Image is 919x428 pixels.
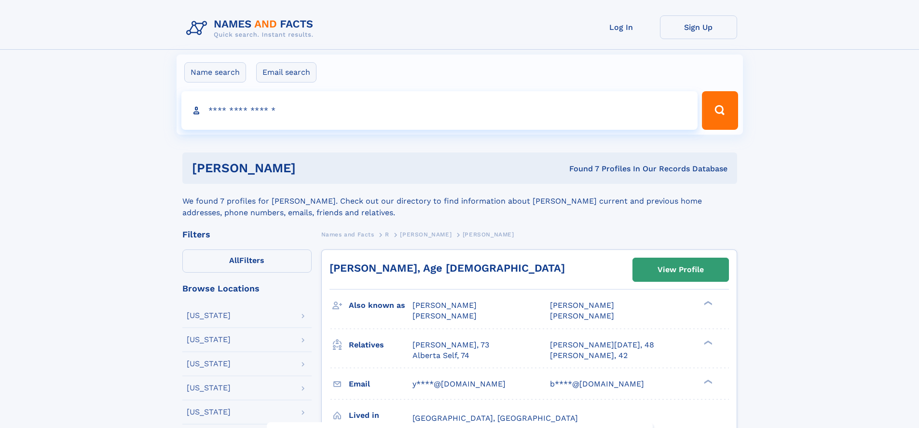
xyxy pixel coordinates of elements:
label: Filters [182,249,312,273]
a: R [385,228,389,240]
span: [PERSON_NAME] [550,311,614,320]
div: [US_STATE] [187,408,231,416]
label: Name search [184,62,246,83]
span: [PERSON_NAME] [463,231,514,238]
span: [PERSON_NAME] [412,301,477,310]
div: Found 7 Profiles In Our Records Database [432,164,727,174]
img: Logo Names and Facts [182,15,321,41]
div: Browse Locations [182,284,312,293]
a: Sign Up [660,15,737,39]
span: [PERSON_NAME] [400,231,452,238]
span: [PERSON_NAME] [550,301,614,310]
div: ❯ [701,339,713,345]
h1: [PERSON_NAME] [192,162,433,174]
div: Filters [182,230,312,239]
div: [US_STATE] [187,312,231,319]
label: Email search [256,62,316,83]
a: [PERSON_NAME] [400,228,452,240]
div: We found 7 profiles for [PERSON_NAME]. Check out our directory to find information about [PERSON_... [182,184,737,219]
button: Search Button [702,91,738,130]
span: [PERSON_NAME] [412,311,477,320]
h3: Relatives [349,337,412,353]
input: search input [181,91,698,130]
span: R [385,231,389,238]
h3: Also known as [349,297,412,314]
h3: Lived in [349,407,412,424]
div: [US_STATE] [187,360,231,368]
h3: Email [349,376,412,392]
div: View Profile [658,259,704,281]
a: Names and Facts [321,228,374,240]
a: [PERSON_NAME], 73 [412,340,489,350]
div: ❯ [701,300,713,306]
span: [GEOGRAPHIC_DATA], [GEOGRAPHIC_DATA] [412,414,578,423]
a: View Profile [633,258,728,281]
span: All [229,256,239,265]
div: [US_STATE] [187,336,231,344]
a: [PERSON_NAME], 42 [550,350,628,361]
a: Log In [583,15,660,39]
div: ❯ [701,378,713,385]
a: Alberta Self, 74 [412,350,469,361]
a: [PERSON_NAME], Age [DEMOGRAPHIC_DATA] [329,262,565,274]
div: [US_STATE] [187,384,231,392]
a: [PERSON_NAME][DATE], 48 [550,340,654,350]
